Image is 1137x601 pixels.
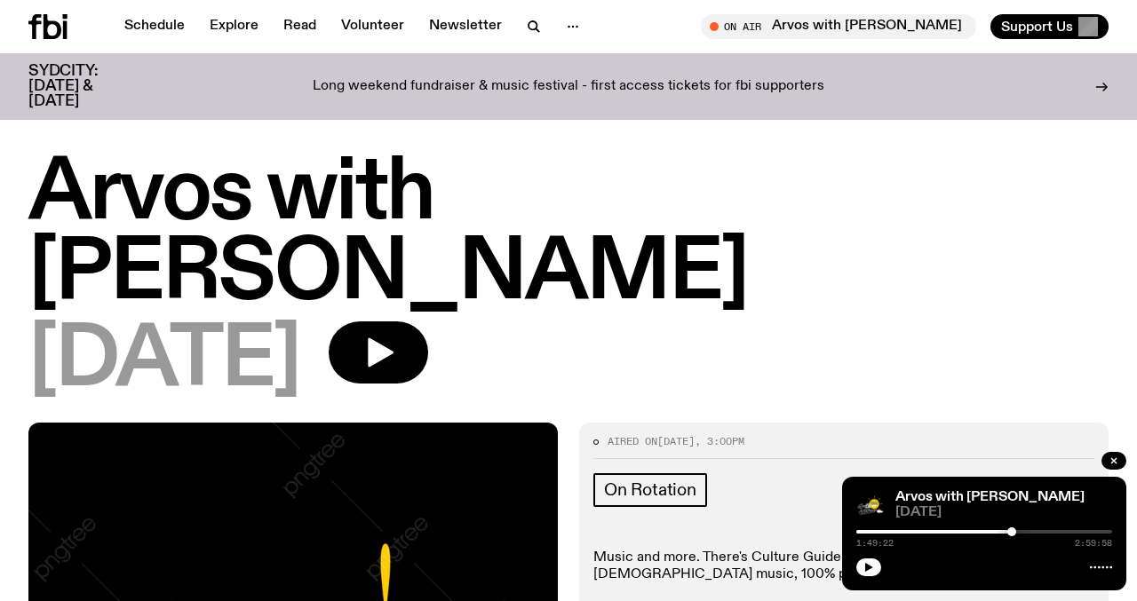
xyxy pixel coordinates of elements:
[313,79,824,95] p: Long weekend fundraiser & music festival - first access tickets for fbi supporters
[418,14,513,39] a: Newsletter
[28,64,142,109] h3: SYDCITY: [DATE] & [DATE]
[593,550,1094,583] p: Music and more. There's Culture Guide at 4:30pm. 50% [DEMOGRAPHIC_DATA] music, 100% pure excellen...
[695,434,744,448] span: , 3:00pm
[856,539,894,548] span: 1:49:22
[199,14,269,39] a: Explore
[608,434,657,448] span: Aired on
[593,473,707,507] a: On Rotation
[657,434,695,448] span: [DATE]
[1075,539,1112,548] span: 2:59:58
[114,14,195,39] a: Schedule
[330,14,415,39] a: Volunteer
[273,14,327,39] a: Read
[856,491,885,519] img: A stock image of a grinning sun with sunglasses, with the text Good Afternoon in cursive
[895,506,1112,519] span: [DATE]
[28,154,1109,314] h1: Arvos with [PERSON_NAME]
[604,480,696,500] span: On Rotation
[990,14,1109,39] button: Support Us
[1001,19,1073,35] span: Support Us
[28,321,300,401] span: [DATE]
[701,14,976,39] button: On AirArvos with [PERSON_NAME]
[895,490,1085,504] a: Arvos with [PERSON_NAME]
